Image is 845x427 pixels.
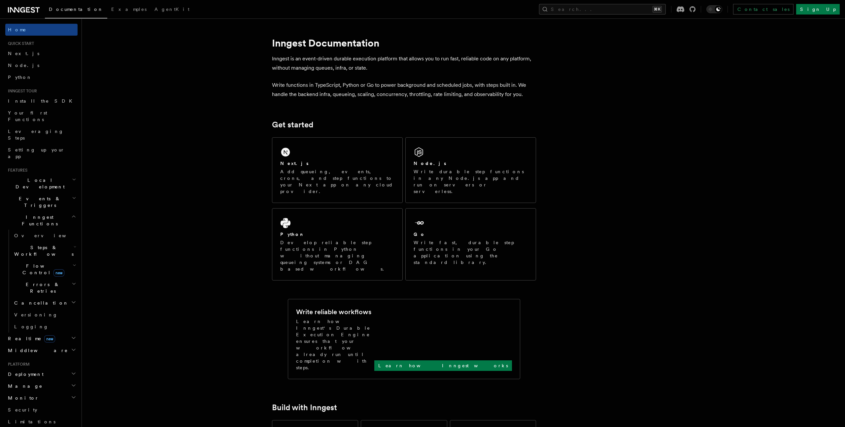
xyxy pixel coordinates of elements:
[414,168,528,195] p: Write durable step functions in any Node.js app and run on servers or serverless.
[272,81,536,99] p: Write functions in TypeScript, Python or Go to power background and scheduled jobs, with steps bu...
[53,269,64,277] span: new
[280,168,394,195] p: Add queueing, events, crons, and step functions to your Next app on any cloud provider.
[5,392,78,404] button: Monitor
[5,107,78,125] a: Your first Functions
[5,333,78,345] button: Realtimenew
[12,297,78,309] button: Cancellation
[12,260,78,279] button: Flow Controlnew
[12,279,78,297] button: Errors & Retries
[272,120,313,129] a: Get started
[8,129,64,141] span: Leveraging Steps
[12,244,74,257] span: Steps & Workflows
[49,7,103,12] span: Documentation
[12,242,78,260] button: Steps & Workflows
[5,24,78,36] a: Home
[5,144,78,162] a: Setting up your app
[5,214,71,227] span: Inngest Functions
[5,59,78,71] a: Node.js
[414,231,425,238] h2: Go
[5,230,78,333] div: Inngest Functions
[8,51,39,56] span: Next.js
[5,195,72,209] span: Events & Triggers
[8,110,47,122] span: Your first Functions
[405,137,536,203] a: Node.jsWrite durable step functions in any Node.js app and run on servers or serverless.
[272,208,403,280] a: PythonDevelop reliable step functions in Python without managing queueing systems or DAG based wo...
[107,2,151,18] a: Examples
[5,125,78,144] a: Leveraging Steps
[12,281,72,294] span: Errors & Retries
[5,335,55,342] span: Realtime
[5,395,39,401] span: Monitor
[5,404,78,416] a: Security
[272,54,536,73] p: Inngest is an event-driven durable execution platform that allows you to run fast, reliable code ...
[280,160,309,167] h2: Next.js
[653,6,662,13] kbd: ⌘K
[5,211,78,230] button: Inngest Functions
[5,41,34,46] span: Quick start
[8,26,26,33] span: Home
[8,98,76,104] span: Install the SDK
[5,362,30,367] span: Platform
[12,263,73,276] span: Flow Control
[12,230,78,242] a: Overview
[5,380,78,392] button: Manage
[280,231,305,238] h2: Python
[374,360,512,371] a: Learn how Inngest works
[8,63,39,68] span: Node.js
[12,321,78,333] a: Logging
[151,2,193,18] a: AgentKit
[5,174,78,193] button: Local Development
[8,419,55,424] span: Limitations
[5,345,78,356] button: Middleware
[272,403,337,412] a: Build with Inngest
[796,4,840,15] a: Sign Up
[5,347,68,354] span: Middleware
[14,324,49,329] span: Logging
[405,208,536,280] a: GoWrite fast, durable step functions in your Go application using the standard library.
[5,71,78,83] a: Python
[296,307,371,316] h2: Write reliable workflows
[14,312,58,317] span: Versioning
[414,160,446,167] h2: Node.js
[272,37,536,49] h1: Inngest Documentation
[12,309,78,321] a: Versioning
[111,7,147,12] span: Examples
[5,368,78,380] button: Deployment
[5,95,78,107] a: Install the SDK
[5,168,27,173] span: Features
[272,137,403,203] a: Next.jsAdd queueing, events, crons, and step functions to your Next app on any cloud provider.
[8,407,37,412] span: Security
[8,75,32,80] span: Python
[378,362,508,369] p: Learn how Inngest works
[14,233,82,238] span: Overview
[5,371,44,378] span: Deployment
[154,7,189,12] span: AgentKit
[12,300,69,306] span: Cancellation
[45,2,107,18] a: Documentation
[5,48,78,59] a: Next.js
[5,177,72,190] span: Local Development
[706,5,722,13] button: Toggle dark mode
[5,88,37,94] span: Inngest tour
[8,147,65,159] span: Setting up your app
[733,4,794,15] a: Contact sales
[539,4,666,15] button: Search...⌘K
[280,239,394,272] p: Develop reliable step functions in Python without managing queueing systems or DAG based workflows.
[296,318,374,371] p: Learn how Inngest's Durable Execution Engine ensures that your workflow already run until complet...
[5,383,43,389] span: Manage
[5,193,78,211] button: Events & Triggers
[44,335,55,343] span: new
[414,239,528,266] p: Write fast, durable step functions in your Go application using the standard library.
